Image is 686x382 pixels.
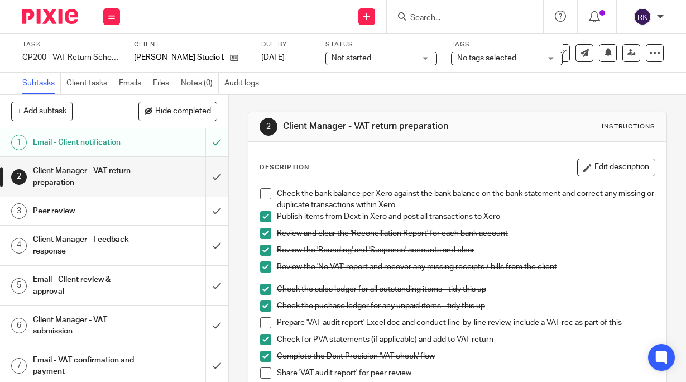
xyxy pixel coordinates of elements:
[634,8,651,26] img: svg%3E
[22,9,78,24] img: Pixie
[277,261,655,273] p: Review the 'No VAT' report and recover any missing receipts / bills from the client
[181,73,219,94] a: Notes (0)
[277,300,655,312] p: Check the puchase ledger for any unpaid items - tidy this up
[277,245,655,256] p: Review the 'Rounding' and 'Suspense' accounts and clear
[138,102,217,121] button: Hide completed
[134,52,224,63] p: [PERSON_NAME] Studio Ltd
[325,40,437,49] label: Status
[33,312,141,340] h1: Client Manager - VAT submission
[155,107,211,116] span: Hide completed
[332,54,371,62] span: Not started
[277,334,655,345] p: Check for PVA statements (if applicable) and add to VAT return
[451,40,563,49] label: Tags
[277,284,655,295] p: Check the sales ledger for all outstanding items - tidy this up
[33,231,141,260] h1: Client Manager - Feedback response
[134,40,247,49] label: Client
[11,238,27,254] div: 4
[283,121,481,132] h1: Client Manager - VAT return preparation
[22,52,120,63] div: CP200 - VAT Return Schedule 1- Jan/Apr/Jul/Oct
[11,358,27,374] div: 7
[11,203,27,219] div: 3
[33,352,141,380] h1: Email - VAT confirmation and payment
[277,351,655,362] p: Complete the Dext Precision 'VAT check' flow
[11,318,27,333] div: 6
[457,54,516,62] span: No tags selected
[119,73,147,94] a: Emails
[33,203,141,219] h1: Peer review
[277,228,655,239] p: Review and clear the 'Reconciliation Report' for each bank account
[261,54,285,61] span: [DATE]
[277,211,655,222] p: Publish items from Dext in Xero and post all transactions to Xero
[260,118,277,136] div: 2
[22,73,61,94] a: Subtasks
[277,188,655,211] p: Check the bank balance per Xero against the bank balance on the bank statement and correct any mi...
[11,169,27,185] div: 2
[602,122,655,131] div: Instructions
[33,163,141,191] h1: Client Manager - VAT return preparation
[33,134,141,151] h1: Email - Client notification
[11,135,27,150] div: 1
[22,40,120,49] label: Task
[277,317,655,328] p: Prepare 'VAT audit report' Excel doc and conduct line-by-line review, include a VAT rec as part o...
[277,367,655,379] p: Share 'VAT audit report' for peer review
[11,278,27,294] div: 5
[261,40,311,49] label: Due by
[224,73,265,94] a: Audit logs
[33,271,141,300] h1: Email - Client review & approval
[409,13,510,23] input: Search
[66,73,113,94] a: Client tasks
[11,102,73,121] button: + Add subtask
[153,73,175,94] a: Files
[260,163,309,172] p: Description
[577,159,655,176] button: Edit description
